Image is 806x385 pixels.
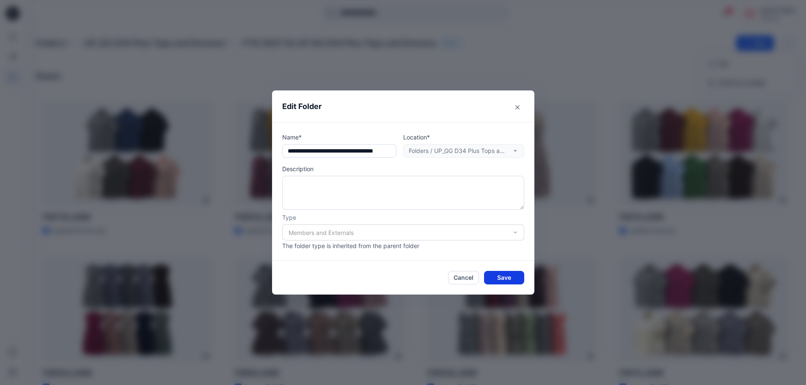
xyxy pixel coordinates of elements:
[448,271,479,284] button: Cancel
[403,133,524,142] p: Location*
[272,90,534,122] header: Edit Folder
[511,101,524,114] button: Close
[282,164,524,173] p: Description
[484,271,524,284] button: Save
[282,241,524,250] p: The folder type is inherited from the parent folder
[282,213,524,222] p: Type
[282,133,396,142] p: Name*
